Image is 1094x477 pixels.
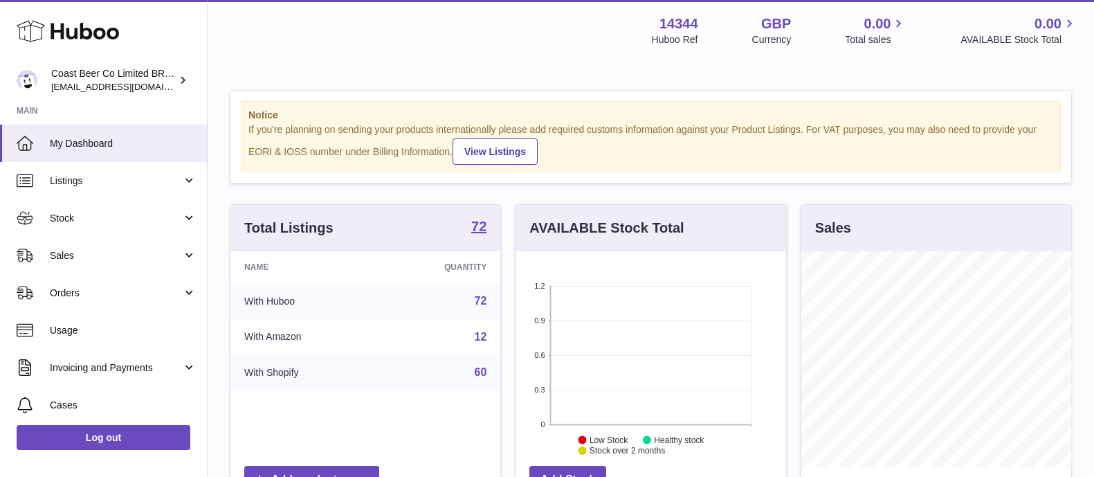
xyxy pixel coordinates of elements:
[815,219,851,237] h3: Sales
[453,138,538,165] a: View Listings
[248,109,1053,122] strong: Notice
[17,70,37,91] img: internalAdmin-14344@internal.huboo.com
[960,33,1077,46] span: AVAILABLE Stock Total
[529,219,684,237] h3: AVAILABLE Stock Total
[541,420,545,429] text: 0
[535,386,545,394] text: 0.3
[471,219,486,233] strong: 72
[230,319,379,355] td: With Amazon
[50,174,182,188] span: Listings
[230,354,379,390] td: With Shopify
[50,361,182,375] span: Invoicing and Payments
[864,15,891,33] span: 0.00
[960,15,1077,46] a: 0.00 AVAILABLE Stock Total
[379,251,501,283] th: Quantity
[475,295,487,307] a: 72
[248,123,1053,165] div: If you're planning on sending your products internationally please add required customs informati...
[50,324,197,337] span: Usage
[590,435,628,444] text: Low Stock
[752,33,792,46] div: Currency
[50,399,197,412] span: Cases
[50,212,182,225] span: Stock
[50,287,182,300] span: Orders
[845,15,906,46] a: 0.00 Total sales
[535,351,545,359] text: 0.6
[590,446,665,456] text: Stock over 2 months
[535,316,545,325] text: 0.9
[51,67,176,93] div: Coast Beer Co Limited BRULO
[471,219,486,236] a: 72
[845,33,906,46] span: Total sales
[475,366,487,378] a: 60
[230,251,379,283] th: Name
[1034,15,1061,33] span: 0.00
[17,425,190,450] a: Log out
[244,219,334,237] h3: Total Listings
[50,249,182,262] span: Sales
[50,137,197,150] span: My Dashboard
[652,33,698,46] div: Huboo Ref
[230,283,379,319] td: With Huboo
[535,282,545,290] text: 1.2
[655,435,705,444] text: Healthy stock
[475,331,487,343] a: 12
[761,15,791,33] strong: GBP
[51,81,203,92] span: [EMAIL_ADDRESS][DOMAIN_NAME]
[659,15,698,33] strong: 14344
